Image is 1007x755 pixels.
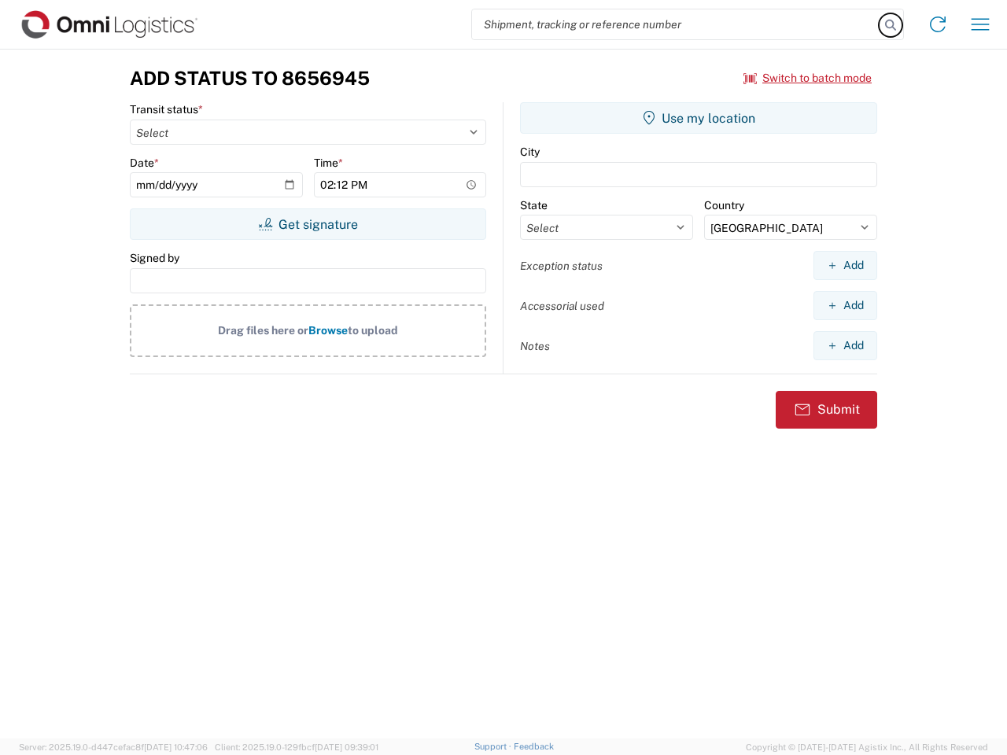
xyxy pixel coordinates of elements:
span: Copyright © [DATE]-[DATE] Agistix Inc., All Rights Reserved [746,740,988,754]
span: Server: 2025.19.0-d447cefac8f [19,742,208,752]
label: Signed by [130,251,179,265]
label: Transit status [130,102,203,116]
span: [DATE] 10:47:06 [144,742,208,752]
label: Exception status [520,259,603,273]
button: Submit [776,391,877,429]
span: Drag files here or [218,324,308,337]
a: Support [474,742,514,751]
h3: Add Status to 8656945 [130,67,370,90]
button: Use my location [520,102,877,134]
span: Browse [308,324,348,337]
span: [DATE] 09:39:01 [315,742,378,752]
label: Country [704,198,744,212]
button: Add [813,331,877,360]
span: Client: 2025.19.0-129fbcf [215,742,378,752]
input: Shipment, tracking or reference number [472,9,880,39]
label: State [520,198,548,212]
label: Time [314,156,343,170]
button: Switch to batch mode [743,65,872,91]
label: City [520,145,540,159]
button: Add [813,251,877,280]
span: to upload [348,324,398,337]
label: Notes [520,339,550,353]
button: Add [813,291,877,320]
label: Accessorial used [520,299,604,313]
button: Get signature [130,208,486,240]
label: Date [130,156,159,170]
a: Feedback [514,742,554,751]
